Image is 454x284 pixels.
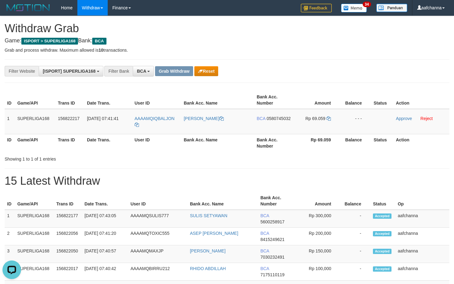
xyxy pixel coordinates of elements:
[5,3,52,12] img: MOTION_logo.png
[82,245,128,263] td: [DATE] 07:40:57
[128,263,188,281] td: AAAAMQBIRRU212
[340,245,370,263] td: -
[260,248,269,253] span: BCA
[257,116,265,121] span: BCA
[15,228,54,245] td: SUPERLIGA168
[301,4,332,12] img: Feedback.jpg
[132,134,181,152] th: User ID
[15,134,55,152] th: Game/API
[84,134,132,152] th: Date Trans.
[133,66,154,76] button: BCA
[376,4,407,12] img: panduan.png
[326,116,331,121] a: Copy 69059 to clipboard
[5,175,449,187] h1: 15 Latest Withdraw
[296,192,340,210] th: Amount
[15,263,54,281] td: SUPERLIGA168
[15,245,54,263] td: SUPERLIGA168
[258,192,296,210] th: Bank Acc. Number
[5,245,15,263] td: 3
[104,66,133,76] div: Filter Bank
[395,192,449,210] th: Op
[87,116,119,121] span: [DATE] 07:41:41
[84,91,132,109] th: Date Trans.
[137,69,146,74] span: BCA
[55,134,84,152] th: Trans ID
[260,231,269,236] span: BCA
[260,237,284,242] span: Copy 8415249621 to clipboard
[293,134,340,152] th: Rp 69.059
[2,2,21,21] button: Open LiveChat chat widget
[190,248,226,253] a: [PERSON_NAME]
[54,192,82,210] th: Trans ID
[393,91,449,109] th: Action
[15,192,54,210] th: Game/API
[5,38,449,44] h4: Game: Bank:
[54,228,82,245] td: 156822056
[181,91,254,109] th: Bank Acc. Name
[395,210,449,228] td: aafchanna
[39,66,103,76] button: [ISPORT] SUPERLIGA168
[5,91,15,109] th: ID
[82,192,128,210] th: Date Trans.
[266,116,291,121] span: Copy 0580745032 to clipboard
[340,228,370,245] td: -
[254,134,293,152] th: Bank Acc. Number
[373,249,391,254] span: Accepted
[128,192,188,210] th: User ID
[132,91,181,109] th: User ID
[190,213,227,218] a: SULIS SETYAWAN
[340,91,371,109] th: Balance
[181,134,254,152] th: Bank Acc. Name
[135,116,175,121] span: AAAAMQIQBALJON
[5,192,15,210] th: ID
[260,272,284,277] span: Copy 7175110119 to clipboard
[21,38,78,45] span: ISPORT > SUPERLIGA168
[58,116,80,121] span: 156822217
[54,210,82,228] td: 156822177
[188,192,258,210] th: Bank Acc. Name
[395,228,449,245] td: aafchanna
[393,134,449,152] th: Action
[395,245,449,263] td: aafchanna
[395,263,449,281] td: aafchanna
[260,213,269,218] span: BCA
[296,210,340,228] td: Rp 300,000
[340,210,370,228] td: -
[373,266,391,272] span: Accepted
[5,228,15,245] td: 2
[92,38,106,45] span: BCA
[98,48,103,53] strong: 10
[5,47,449,53] p: Grab and process withdraw. Maximum allowed is transactions.
[5,22,449,35] h1: Withdraw Grab
[15,109,55,134] td: SUPERLIGA168
[15,91,55,109] th: Game/API
[55,91,84,109] th: Trans ID
[54,245,82,263] td: 156822050
[194,66,218,76] button: Reset
[128,228,188,245] td: AAAAMQTOXIC555
[54,263,82,281] td: 156822017
[260,266,269,271] span: BCA
[340,263,370,281] td: -
[128,210,188,228] td: AAAAMQSULIS777
[82,263,128,281] td: [DATE] 07:40:42
[128,245,188,263] td: AAAAMQMAXJP
[190,266,226,271] a: RHIDO ABDILLAH
[260,219,284,224] span: Copy 5600258917 to clipboard
[155,66,193,76] button: Grab Withdraw
[5,153,184,162] div: Showing 1 to 1 of 1 entries
[254,91,293,109] th: Bank Acc. Number
[82,228,128,245] td: [DATE] 07:41:20
[296,245,340,263] td: Rp 150,000
[340,109,371,134] td: - - -
[43,69,95,74] span: [ISPORT] SUPERLIGA168
[260,255,284,260] span: Copy 7030232491 to clipboard
[5,66,39,76] div: Filter Website
[373,231,391,236] span: Accepted
[135,116,175,127] a: AAAAMQIQBALJON
[371,91,393,109] th: Status
[363,2,371,7] span: 34
[340,134,371,152] th: Balance
[421,116,433,121] a: Reject
[82,210,128,228] td: [DATE] 07:43:05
